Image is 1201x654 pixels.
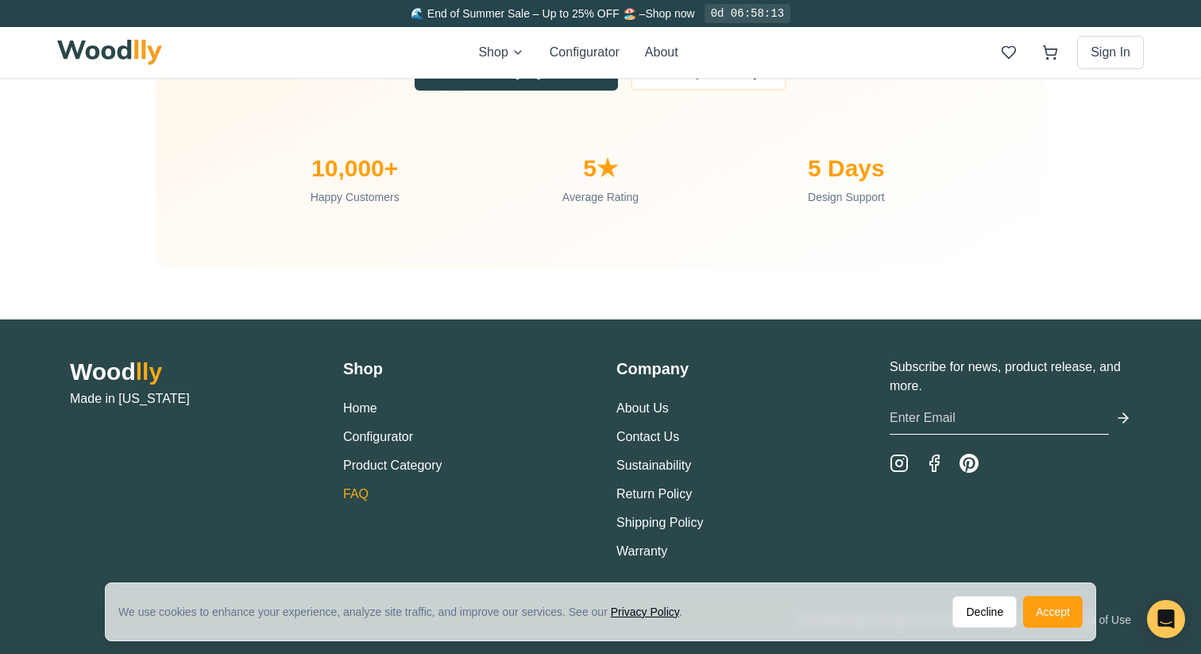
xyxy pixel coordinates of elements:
a: Home [343,401,377,415]
h2: Wood [70,358,311,386]
h3: Company [616,358,858,380]
a: Privacy Policy [611,606,679,618]
a: FAQ [343,487,369,501]
h3: Shop [343,358,585,380]
a: Warranty [616,544,667,558]
input: Enter Email [890,402,1109,435]
p: Subscribe for news, product release, and more. [890,358,1131,396]
a: Instagram [890,454,909,473]
a: Contact Us [616,430,679,443]
button: Configurator [343,428,413,447]
div: 0d 06:58:13 [705,4,790,23]
button: Decline [952,596,1017,628]
button: Sign In [1077,36,1144,69]
div: Happy Customers [245,189,465,205]
span: lly [136,358,162,385]
button: Shop [478,43,523,62]
a: Shop now [645,7,694,20]
p: Made in [US_STATE] [70,389,311,408]
div: 5 Days [736,154,956,183]
a: About Us [616,401,669,415]
div: 5★ [490,154,710,183]
div: Average Rating [490,189,710,205]
a: Product Category [343,459,442,472]
button: Configurator [550,43,620,62]
a: Pinterest [960,454,979,473]
span: 🌊 End of Summer Sale – Up to 25% OFF 🏖️ – [411,7,645,20]
a: Shipping Policy [616,516,703,529]
div: Design Support [736,189,956,205]
div: We use cookies to enhance your experience, analyze site traffic, and improve our services. See our . [118,604,695,620]
button: Accept [1023,596,1083,628]
img: Woodlly [57,40,162,65]
button: About [645,43,678,62]
a: Sustainability [616,459,691,472]
a: Facebook [925,454,944,473]
div: 10,000+ [245,154,465,183]
a: Return Policy [616,487,692,501]
div: Open Intercom Messenger [1147,600,1185,638]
